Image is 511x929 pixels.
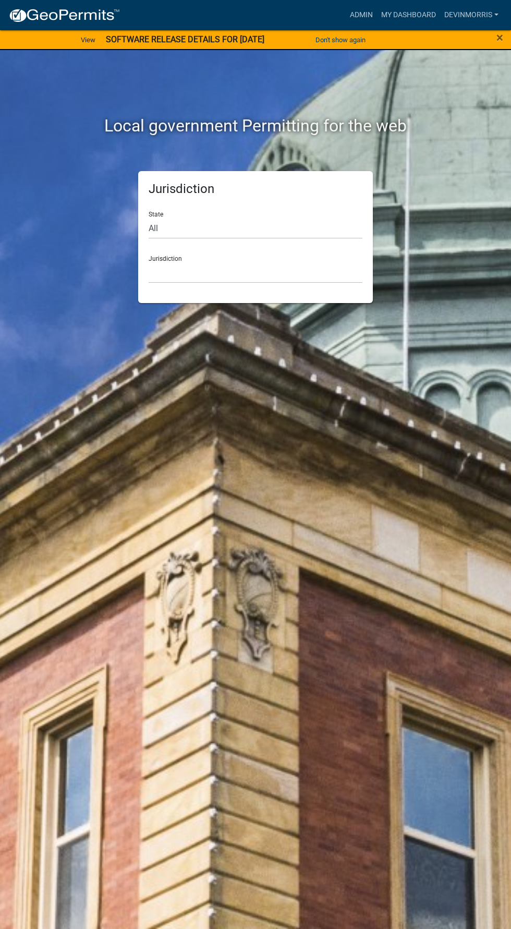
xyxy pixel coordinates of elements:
[496,31,503,44] button: Close
[496,30,503,45] span: ×
[346,5,377,25] a: Admin
[77,31,100,49] a: View
[106,34,264,44] strong: SOFTWARE RELEASE DETAILS FOR [DATE]
[440,5,503,25] a: Devinmorris
[76,116,435,136] h2: Local government Permitting for the web
[149,182,362,197] h5: Jurisdiction
[311,31,370,49] button: Don't show again
[377,5,440,25] a: My Dashboard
